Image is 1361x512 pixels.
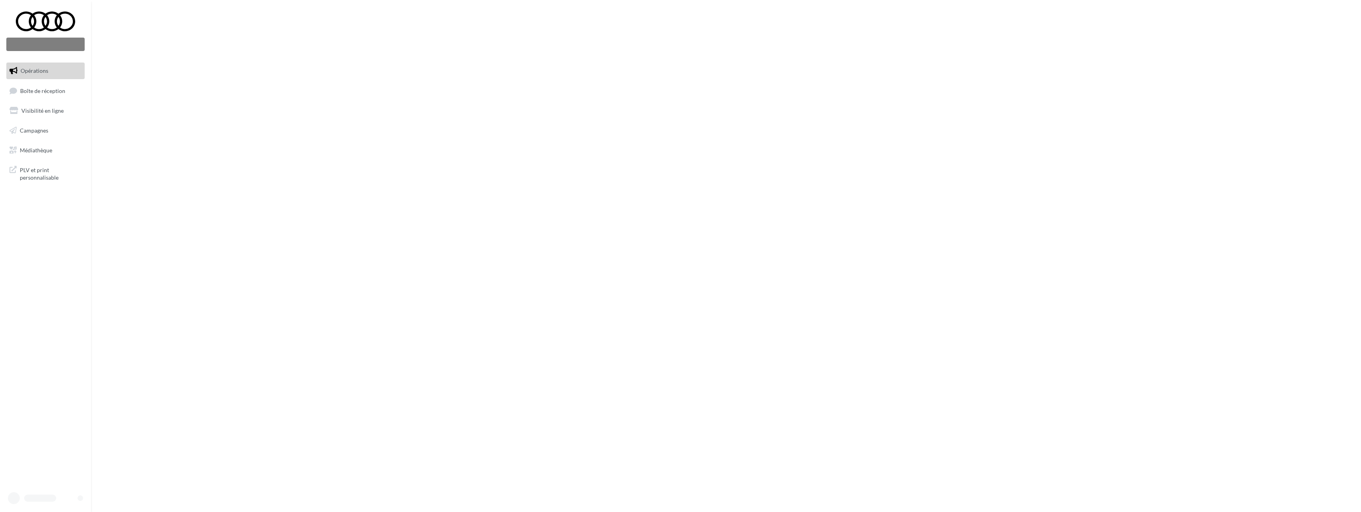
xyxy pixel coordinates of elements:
a: Visibilité en ligne [5,102,86,119]
span: Boîte de réception [20,87,65,94]
span: Médiathèque [20,146,52,153]
div: Nouvelle campagne [6,38,85,51]
span: Visibilité en ligne [21,107,64,114]
span: Opérations [21,67,48,74]
a: Opérations [5,63,86,79]
a: Médiathèque [5,142,86,159]
a: Campagnes [5,122,86,139]
a: PLV et print personnalisable [5,161,86,185]
a: Boîte de réception [5,82,86,99]
span: PLV et print personnalisable [20,165,82,182]
span: Campagnes [20,127,48,134]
